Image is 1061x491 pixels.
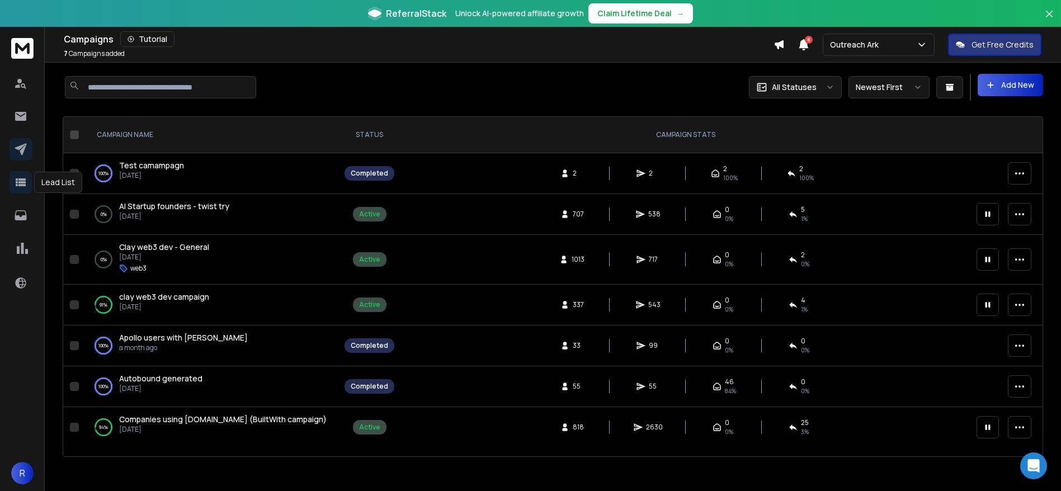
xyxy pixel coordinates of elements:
span: 55 [649,382,660,391]
a: Companies using [DOMAIN_NAME] (BuiltWith campaign) [119,414,327,425]
span: 717 [649,255,660,264]
span: 5 [801,205,805,214]
td: 100%Autobound generated[DATE] [83,366,338,407]
a: clay web3 dev campaign [119,291,209,303]
div: Completed [351,382,388,391]
span: 0 [801,337,805,346]
span: → [676,8,684,19]
span: 0 [725,418,729,427]
td: 100%Test camampagn[DATE] [83,153,338,194]
span: ReferralStack [386,7,446,20]
span: 0 % [801,259,809,268]
span: 2 [801,251,805,259]
div: Completed [351,169,388,178]
a: Apollo users with [PERSON_NAME] [119,332,248,343]
div: Campaigns [64,31,774,47]
span: 707 [573,210,584,219]
span: 0 [801,377,805,386]
span: 25 [801,418,809,427]
a: Test camampagn [119,160,184,171]
span: 3 % [801,427,809,436]
button: Tutorial [120,31,175,47]
p: 100 % [98,168,109,179]
p: [DATE] [119,212,229,221]
span: 1 % [801,305,808,314]
span: 99 [649,341,660,350]
p: Campaigns added [64,49,125,58]
span: Clay web3 dev - General [119,242,209,252]
div: Active [359,423,380,432]
th: STATUS [338,117,401,153]
span: 2 [799,164,803,173]
a: Autobound generated [119,373,202,384]
span: 1013 [572,255,584,264]
p: [DATE] [119,253,209,262]
span: 543 [648,300,661,309]
button: Close banner [1042,7,1057,34]
span: 0 % [725,214,733,223]
span: 0% [725,427,733,436]
p: a month ago [119,343,248,352]
span: 46 [725,377,734,386]
span: 2 [649,169,660,178]
span: 33 [573,341,584,350]
div: Lead List [34,172,82,193]
span: 538 [648,210,661,219]
p: 100 % [98,340,109,351]
span: 55 [573,382,584,391]
span: 8 [805,36,813,44]
a: Clay web3 dev - General [119,242,209,253]
p: Unlock AI-powered affiliate growth [455,8,584,19]
span: 0 [725,337,729,346]
p: [DATE] [119,171,184,180]
span: 2 [573,169,584,178]
span: 0 [725,251,729,259]
span: 100 % [723,173,738,182]
span: 0 % [801,346,809,355]
td: 94%Companies using [DOMAIN_NAME] (BuiltWith campaign)[DATE] [83,407,338,448]
button: R [11,462,34,484]
td: 0%AI Startup founders - twist try[DATE] [83,194,338,235]
span: 100 % [799,173,814,182]
span: 818 [573,423,584,432]
span: 0 [725,205,729,214]
span: 0% [725,346,733,355]
p: [DATE] [119,303,209,311]
th: CAMPAIGN NAME [83,117,338,153]
p: 0 % [101,254,107,265]
button: Add New [978,74,1043,96]
span: 0% [725,305,733,314]
span: Companies using [DOMAIN_NAME] (BuiltWith campaign) [119,414,327,424]
p: 94 % [99,422,108,433]
span: 2 [723,164,727,173]
p: All Statuses [772,82,817,93]
div: Completed [351,341,388,350]
p: web3 [130,264,147,273]
p: Outreach Ark [830,39,883,50]
div: Active [359,210,380,219]
p: 91 % [100,299,107,310]
span: 1 % [801,214,808,223]
span: 7 [64,49,68,58]
p: [DATE] [119,425,327,434]
button: Claim Lifetime Deal→ [588,3,693,23]
th: CAMPAIGN STATS [401,117,970,153]
span: 0 [725,296,729,305]
span: 84 % [725,386,736,395]
p: Get Free Credits [972,39,1034,50]
p: 0 % [101,209,107,220]
span: AI Startup founders - twist try [119,201,229,211]
span: 0 % [801,386,809,395]
span: 0% [725,259,733,268]
span: 2630 [646,423,663,432]
div: Open Intercom Messenger [1020,452,1047,479]
button: Newest First [848,76,930,98]
p: 100 % [98,381,109,392]
td: 100%Apollo users with [PERSON_NAME]a month ago [83,325,338,366]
